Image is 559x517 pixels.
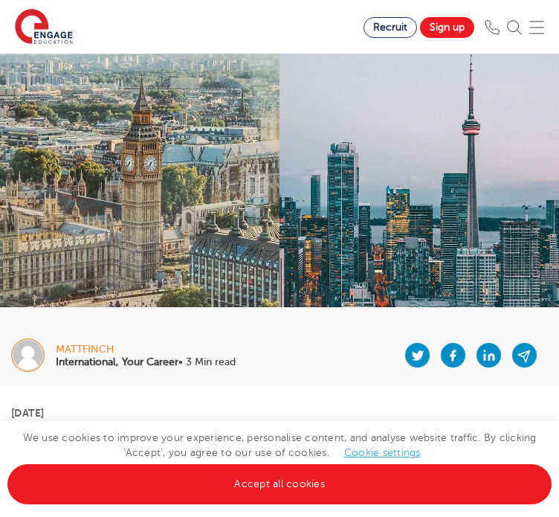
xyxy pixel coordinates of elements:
img: Phone [485,20,500,35]
b: International, Your Career [56,356,178,367]
img: Mobile Menu [529,20,544,35]
img: Search [507,20,522,35]
p: [DATE] [11,408,548,418]
a: Cookie settings [344,447,421,458]
span: We use cookies to improve your experience, personalise content, and analyse website traffic. By c... [7,432,552,489]
img: Engage Education [15,9,73,46]
div: mattfinch [56,344,236,355]
a: Accept all cookies [7,464,552,504]
p: • 3 Min read [56,357,236,367]
span: Recruit [373,22,407,33]
a: Recruit [363,17,417,38]
a: Sign up [420,17,474,38]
